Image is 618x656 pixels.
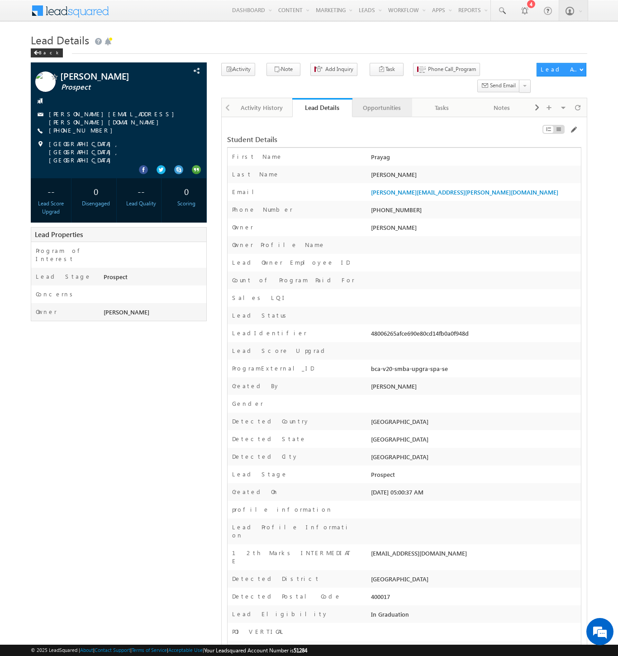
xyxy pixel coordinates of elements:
[232,170,280,178] label: Last Name
[266,63,300,76] button: Note
[78,200,114,208] div: Disengaged
[310,63,357,76] button: Add Inquiry
[168,200,204,208] div: Scoring
[232,347,328,355] label: Lead Score Upgrad
[104,308,149,316] span: [PERSON_NAME]
[490,81,516,90] span: Send Email
[31,48,67,56] a: Back
[49,110,179,126] a: [PERSON_NAME][EMAIL_ADDRESS][PERSON_NAME][DOMAIN_NAME]
[61,83,170,92] span: Prospect
[294,647,307,654] span: 51284
[78,183,114,200] div: 0
[36,290,76,298] label: Concerns
[221,63,255,76] button: Activity
[371,223,417,231] span: [PERSON_NAME]
[369,417,581,430] div: [GEOGRAPHIC_DATA]
[12,84,165,271] textarea: Type your message and hit 'Enter'
[232,505,333,513] label: profile information
[232,435,306,443] label: Detected State
[240,102,284,113] div: Activity History
[232,152,283,161] label: First Name
[124,200,159,208] div: Lead Quality
[204,647,307,654] span: Your Leadsquared Account Number is
[15,48,38,59] img: d_60004797649_company_0_60004797649
[31,48,63,57] div: Back
[325,65,353,73] span: Add Inquiry
[232,364,314,372] label: ProgramExternal_ID
[232,575,320,583] label: Detected District
[232,188,261,196] label: Email
[232,399,263,408] label: Gender
[232,311,290,319] label: Lead Status
[232,241,325,249] label: Owner Profile Name
[232,523,355,539] label: Lead Profile Information
[33,183,69,200] div: --
[369,382,581,395] div: [PERSON_NAME]
[541,65,579,73] div: Lead Actions
[232,258,350,266] label: Lead Owner Employee ID
[35,230,83,239] span: Lead Properties
[227,135,460,143] div: Student Details
[232,417,310,425] label: Detected Country
[412,98,472,117] a: Tasks
[369,549,581,561] div: [EMAIL_ADDRESS][DOMAIN_NAME]
[60,71,169,81] span: [PERSON_NAME]
[428,65,476,73] span: Phone Call_Program
[369,329,581,342] div: 48006265afce690e80cd14fb0a0f948d
[101,272,206,285] div: Prospect
[36,247,95,263] label: Program of Interest
[360,102,404,113] div: Opportunities
[36,308,57,316] label: Owner
[35,71,56,95] img: Profile photo
[95,647,130,653] a: Contact Support
[232,452,299,461] label: Detected City
[49,140,190,164] span: [GEOGRAPHIC_DATA], [GEOGRAPHIC_DATA], [GEOGRAPHIC_DATA]
[168,647,203,653] a: Acceptable Use
[369,435,581,447] div: [GEOGRAPHIC_DATA]
[232,205,293,214] label: Phone Number
[419,102,464,113] div: Tasks
[369,452,581,465] div: [GEOGRAPHIC_DATA]
[369,364,581,377] div: bca-v20-smba-upgra-spa-se
[232,549,355,565] label: 12th Marks INTERMEDIATE
[132,647,167,653] a: Terms of Service
[232,627,285,636] label: POI VERTICAL
[31,33,89,47] span: Lead Details
[232,223,253,231] label: Owner
[370,63,404,76] button: Task
[80,647,93,653] a: About
[232,276,355,284] label: Count of Program Paid For
[123,279,164,291] em: Start Chat
[369,470,581,483] div: Prospect
[352,98,412,117] a: Opportunities
[369,610,581,623] div: In Graduation
[537,63,586,76] button: Lead Actions
[49,126,117,135] span: [PHONE_NUMBER]
[233,98,292,117] a: Activity History
[168,183,204,200] div: 0
[292,98,352,117] a: Lead Details
[232,488,279,496] label: Created On
[299,103,345,112] div: Lead Details
[413,63,480,76] button: Phone Call_Program
[369,205,581,218] div: [PHONE_NUMBER]
[36,272,91,280] label: Lead Stage
[369,575,581,587] div: [GEOGRAPHIC_DATA]
[232,610,328,618] label: Lead Eligibility
[371,188,558,196] a: [PERSON_NAME][EMAIL_ADDRESS][PERSON_NAME][DOMAIN_NAME]
[232,294,287,302] label: Sales LQI
[369,152,581,165] div: Prayag
[33,200,69,216] div: Lead Score Upgrad
[477,80,520,93] button: Send Email
[148,5,170,26] div: Minimize live chat window
[369,170,581,183] div: [PERSON_NAME]
[369,592,581,605] div: 400017
[369,488,581,500] div: [DATE] 05:00:37 AM
[31,646,307,655] span: © 2025 LeadSquared | | | | |
[232,592,341,600] label: Detected Postal Code
[232,470,288,478] label: Lead Stage
[232,329,307,337] label: LeadIdentifier
[472,98,532,117] a: Notes
[47,48,152,59] div: Chat with us now
[479,102,523,113] div: Notes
